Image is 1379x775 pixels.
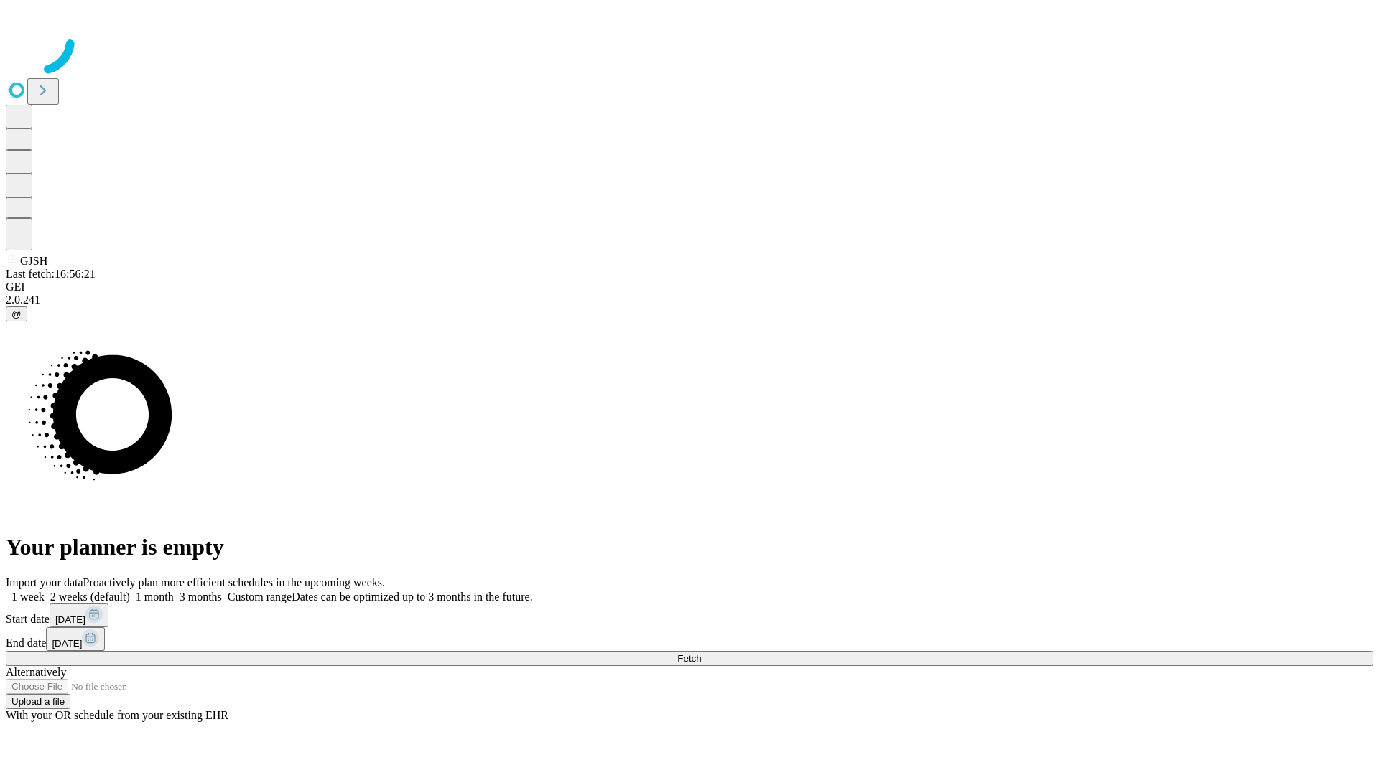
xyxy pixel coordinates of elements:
[136,591,174,603] span: 1 month
[6,293,1373,306] div: 2.0.241
[6,694,70,709] button: Upload a file
[6,709,228,721] span: With your OR schedule from your existing EHR
[11,309,22,319] span: @
[6,627,1373,651] div: End date
[6,666,66,678] span: Alternatively
[83,576,385,588] span: Proactively plan more efficient schedules in the upcoming weeks.
[6,281,1373,293] div: GEI
[6,534,1373,560] h1: Your planner is empty
[11,591,45,603] span: 1 week
[228,591,292,603] span: Custom range
[6,603,1373,627] div: Start date
[20,255,47,267] span: GJSH
[50,591,130,603] span: 2 weeks (default)
[6,651,1373,666] button: Fetch
[52,638,82,649] span: [DATE]
[6,576,83,588] span: Import your data
[55,614,85,625] span: [DATE]
[677,653,701,664] span: Fetch
[6,306,27,321] button: @
[292,591,532,603] span: Dates can be optimized up to 3 months in the future.
[6,268,96,280] span: Last fetch: 16:56:21
[180,591,222,603] span: 3 months
[50,603,108,627] button: [DATE]
[46,627,105,651] button: [DATE]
